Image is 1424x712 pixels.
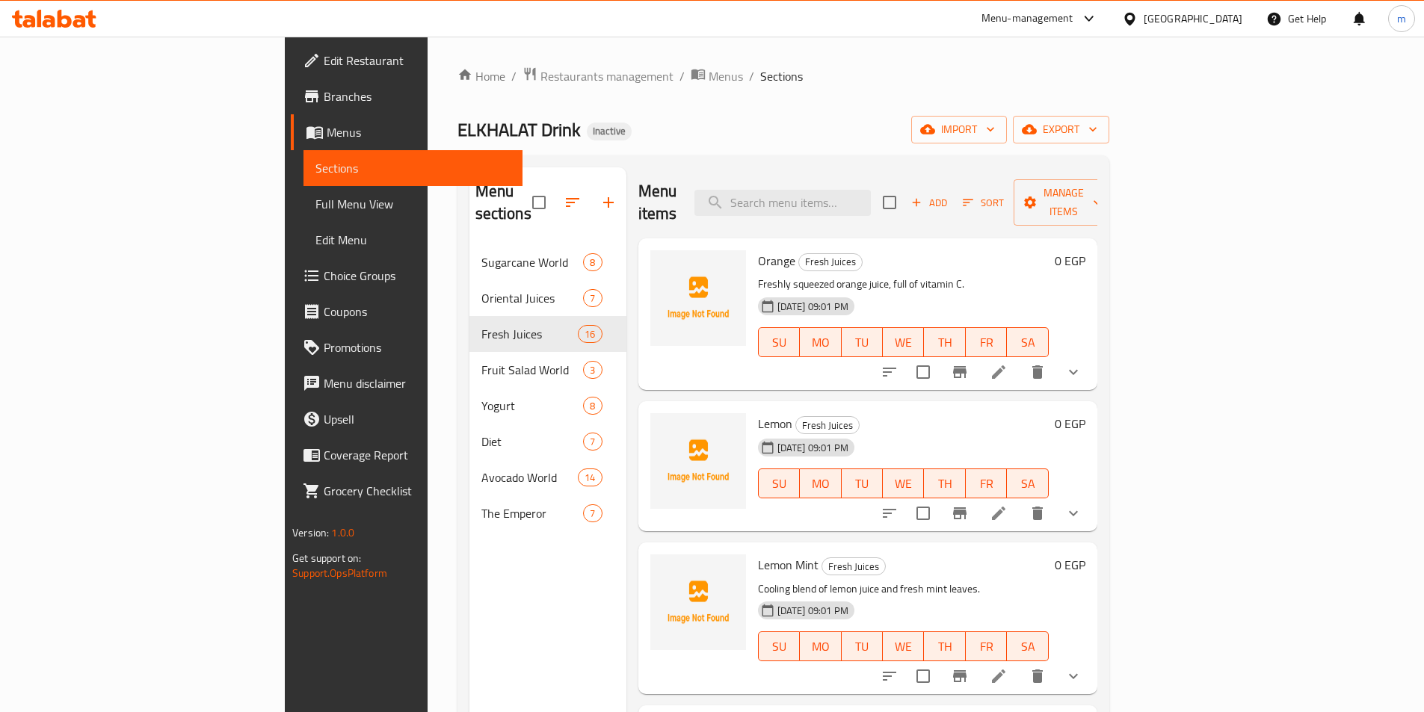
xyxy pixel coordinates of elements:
a: Edit menu item [990,363,1008,381]
span: [DATE] 09:01 PM [771,441,854,455]
span: WE [889,636,918,657]
span: Full Menu View [315,195,511,213]
div: Fresh Juices [798,253,863,271]
nav: breadcrumb [457,66,1109,86]
span: MO [806,636,835,657]
a: Sections [303,150,523,186]
span: TU [848,636,877,657]
p: Cooling blend of lemon juice and fresh mint leaves. [758,580,1049,598]
span: TH [930,332,959,353]
a: Edit Menu [303,222,523,258]
button: Manage items [1014,179,1114,226]
button: FR [966,327,1007,357]
a: Full Menu View [303,186,523,222]
input: search [694,190,871,216]
h6: 0 EGP [1055,250,1085,271]
span: Branches [324,87,511,105]
span: Promotions [324,338,511,356]
span: Add [909,194,949,211]
a: Grocery Checklist [291,473,523,509]
button: SU [758,327,800,357]
span: Select to update [907,356,939,388]
span: TU [848,332,877,353]
span: Lemon [758,412,792,435]
span: Sort sections [555,185,591,220]
span: Sort [963,194,1004,211]
a: Restaurants management [523,66,674,86]
span: SU [765,636,794,657]
a: Upsell [291,401,523,437]
button: show more [1055,495,1091,531]
div: items [583,504,602,522]
span: WE [889,332,918,353]
div: Oriental Juices7 [469,280,626,316]
button: delete [1020,354,1055,390]
span: Menu disclaimer [324,374,511,392]
span: Sugarcane World [481,253,584,271]
button: MO [800,468,841,498]
a: Branches [291,78,523,114]
span: Fruit Salad World [481,361,584,379]
button: export [1013,116,1109,143]
div: Sugarcane World8 [469,244,626,280]
li: / [749,67,754,85]
li: / [679,67,685,85]
img: Orange [650,250,746,346]
button: Branch-specific-item [942,354,978,390]
button: show more [1055,658,1091,694]
span: m [1397,10,1406,27]
span: Upsell [324,410,511,428]
div: Fruit Salad World3 [469,352,626,388]
button: Sort [959,191,1008,214]
span: Choice Groups [324,267,511,285]
span: WE [889,473,918,495]
span: Coverage Report [324,446,511,464]
button: SA [1007,468,1048,498]
h2: Menu items [638,180,677,225]
span: MO [806,332,835,353]
a: Coupons [291,294,523,329]
div: items [583,361,602,379]
img: Lemon Mint [650,554,746,650]
span: Grocery Checklist [324,482,511,500]
button: delete [1020,658,1055,694]
div: Fresh Juices [795,416,860,434]
button: WE [883,327,924,357]
span: FR [972,473,1001,495]
button: SA [1007,631,1048,661]
span: Add item [905,191,953,214]
button: show more [1055,354,1091,390]
span: 3 [584,363,601,377]
div: Inactive [587,123,632,140]
button: TU [842,327,883,357]
span: Edit Restaurant [324,52,511,69]
span: Lemon Mint [758,554,819,576]
span: Orange [758,250,795,272]
span: [DATE] 09:01 PM [771,604,854,618]
span: Oriental Juices [481,289,584,307]
span: TH [930,636,959,657]
span: Select to update [907,498,939,529]
div: Diet [481,433,584,451]
button: sort-choices [872,495,907,531]
span: Select section [874,187,905,218]
a: Menu disclaimer [291,365,523,401]
div: Yogurt8 [469,388,626,424]
span: ELKHALAT Drink [457,113,581,146]
div: items [583,253,602,271]
svg: Show Choices [1064,667,1082,685]
span: Coupons [324,303,511,321]
button: TU [842,468,883,498]
span: Inactive [587,125,632,137]
button: SU [758,468,800,498]
svg: Show Choices [1064,363,1082,381]
span: Fresh Juices [796,417,859,434]
a: Support.OpsPlatform [292,563,387,583]
span: SU [765,332,794,353]
span: Menus [709,67,743,85]
a: Edit menu item [990,667,1008,685]
span: 8 [584,399,601,413]
span: Avocado World [481,468,579,486]
h6: 0 EGP [1055,413,1085,434]
button: import [911,116,1007,143]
